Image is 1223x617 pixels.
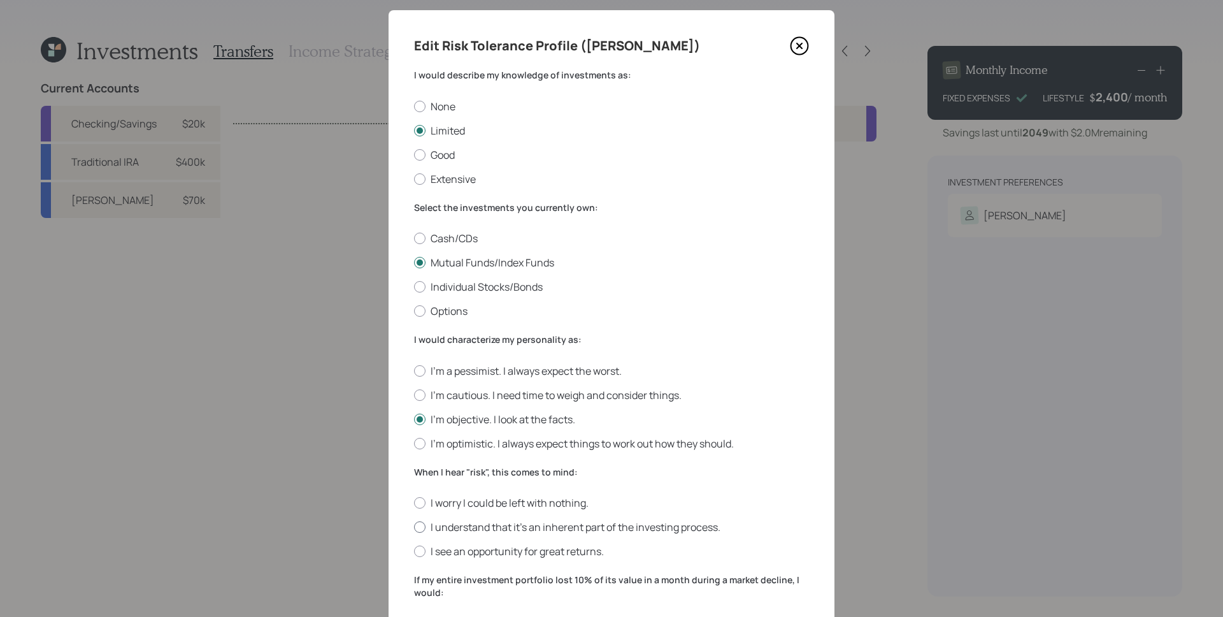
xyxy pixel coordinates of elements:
[414,304,809,318] label: Options
[414,333,809,346] label: I would characterize my personality as:
[414,544,809,558] label: I see an opportunity for great returns.
[414,520,809,534] label: I understand that it’s an inherent part of the investing process.
[414,280,809,294] label: Individual Stocks/Bonds
[414,36,700,56] h4: Edit Risk Tolerance Profile ([PERSON_NAME])
[414,256,809,270] label: Mutual Funds/Index Funds
[414,231,809,245] label: Cash/CDs
[414,466,809,479] label: When I hear "risk", this comes to mind:
[414,437,809,451] label: I'm optimistic. I always expect things to work out how they should.
[414,124,809,138] label: Limited
[414,364,809,378] label: I'm a pessimist. I always expect the worst.
[414,172,809,186] label: Extensive
[414,99,809,113] label: None
[414,69,809,82] label: I would describe my knowledge of investments as:
[414,574,809,599] label: If my entire investment portfolio lost 10% of its value in a month during a market decline, I would:
[414,388,809,402] label: I'm cautious. I need time to weigh and consider things.
[414,201,809,214] label: Select the investments you currently own:
[414,412,809,426] label: I'm objective. I look at the facts.
[414,148,809,162] label: Good
[414,496,809,510] label: I worry I could be left with nothing.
